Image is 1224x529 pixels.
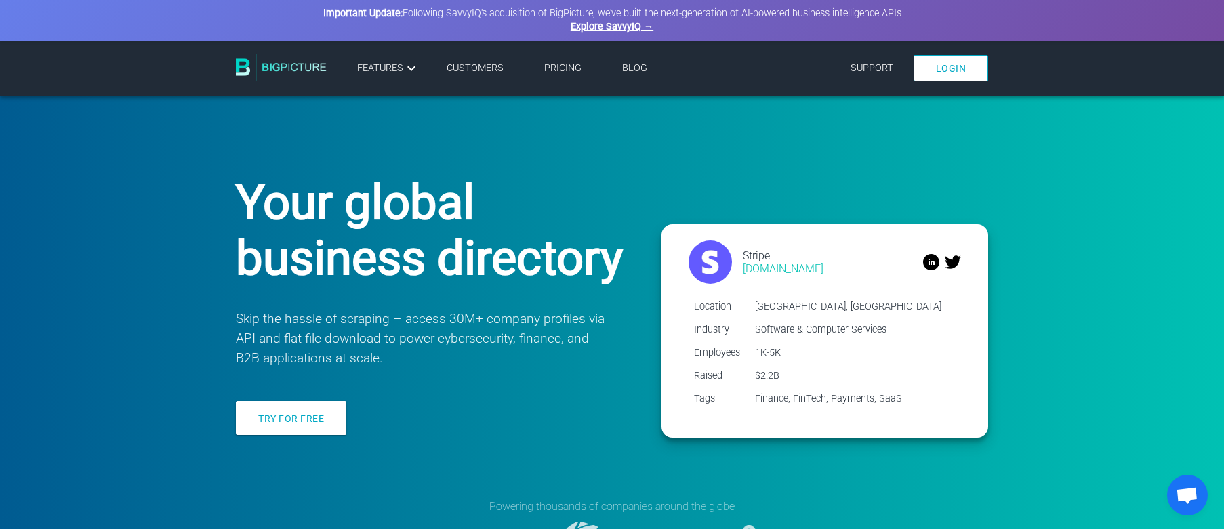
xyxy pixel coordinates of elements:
[750,295,961,318] td: [GEOGRAPHIC_DATA], [GEOGRAPHIC_DATA]
[689,341,750,364] td: Employees
[945,254,961,270] img: twitter-v2.svg
[689,364,750,387] td: Raised
[236,310,607,368] p: Skip the hassle of scraping – access 30M+ company profiles via API and flat file download to powe...
[750,318,961,341] td: Software & Computer Services
[357,60,420,77] a: Features
[743,262,823,275] div: [DOMAIN_NAME]
[750,364,961,387] td: $2.2B
[689,240,732,284] img: stripe.com
[743,249,823,262] div: Stripe
[689,295,750,318] td: Location
[236,54,327,81] img: BigPicture.io
[236,175,628,286] h1: Your global business directory
[1167,475,1208,515] a: Open chat
[750,387,961,410] td: Finance, FinTech, Payments, SaaS
[689,318,750,341] td: Industry
[914,55,989,81] a: Login
[923,254,939,270] img: linkedin.svg
[236,401,346,435] a: Try for free
[689,387,750,410] td: Tags
[750,341,961,364] td: 1K-5K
